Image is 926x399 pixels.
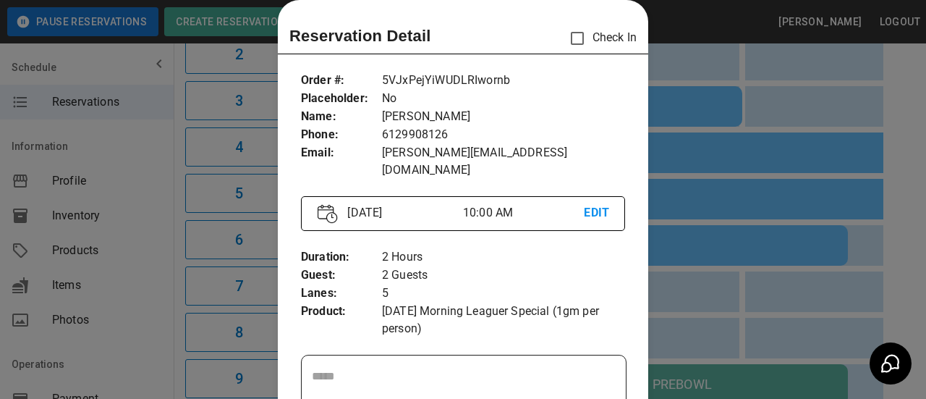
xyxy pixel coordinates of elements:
p: [PERSON_NAME][EMAIL_ADDRESS][DOMAIN_NAME] [382,144,625,179]
p: 6129908126 [382,126,625,144]
p: Reservation Detail [289,24,431,48]
p: [PERSON_NAME] [382,108,625,126]
p: No [382,90,625,108]
p: 5VJxPejYiWUDLRIwornb [382,72,625,90]
p: Product : [301,303,382,321]
p: EDIT [584,204,608,222]
p: Phone : [301,126,382,144]
p: Check In [562,23,637,54]
p: 5 [382,285,625,303]
p: 10:00 AM [463,204,585,222]
p: Placeholder : [301,90,382,108]
p: Email : [301,144,382,162]
p: 2 Guests [382,266,625,285]
p: 2 Hours [382,248,625,266]
p: [DATE] Morning Leaguer Special (1gm per person) [382,303,625,337]
p: Name : [301,108,382,126]
p: Guest : [301,266,382,285]
p: Duration : [301,248,382,266]
img: Vector [318,204,338,224]
p: Order # : [301,72,382,90]
p: [DATE] [341,204,463,222]
p: Lanes : [301,285,382,303]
